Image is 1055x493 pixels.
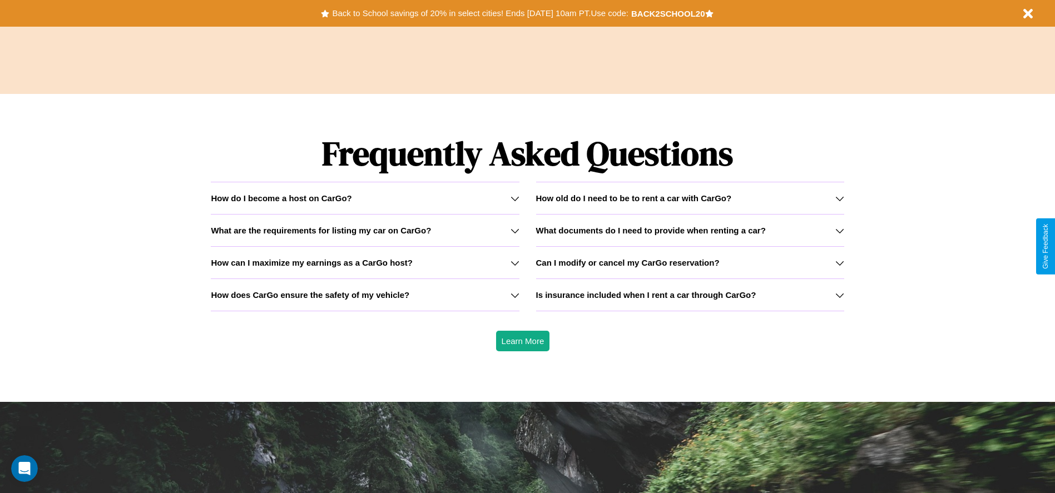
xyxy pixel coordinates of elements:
[536,193,732,203] h3: How old do I need to be to rent a car with CarGo?
[496,331,550,351] button: Learn More
[536,226,766,235] h3: What documents do I need to provide when renting a car?
[211,125,844,182] h1: Frequently Asked Questions
[211,258,413,267] h3: How can I maximize my earnings as a CarGo host?
[329,6,631,21] button: Back to School savings of 20% in select cities! Ends [DATE] 10am PT.Use code:
[11,455,38,482] iframe: Intercom live chat
[536,258,720,267] h3: Can I modify or cancel my CarGo reservation?
[1042,224,1049,269] div: Give Feedback
[211,226,431,235] h3: What are the requirements for listing my car on CarGo?
[211,193,351,203] h3: How do I become a host on CarGo?
[536,290,756,300] h3: Is insurance included when I rent a car through CarGo?
[631,9,705,18] b: BACK2SCHOOL20
[211,290,409,300] h3: How does CarGo ensure the safety of my vehicle?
